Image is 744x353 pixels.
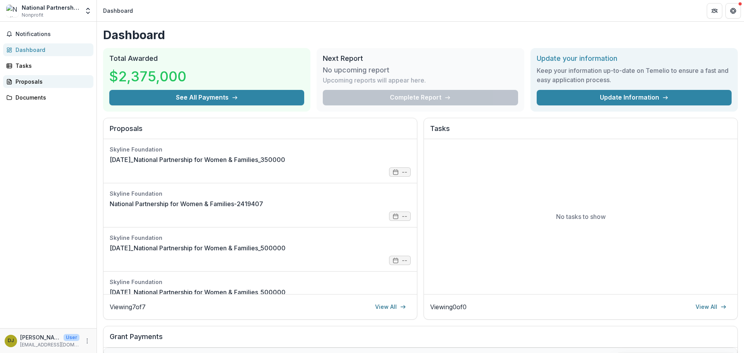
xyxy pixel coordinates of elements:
button: More [83,336,92,346]
button: See All Payments [109,90,304,105]
h2: Grant Payments [110,332,731,347]
a: [DATE]_National Partnership for Women & Families_500000 [110,243,286,253]
nav: breadcrumb [100,5,136,16]
span: Nonprofit [22,12,43,19]
div: Documents [15,93,87,102]
p: User [64,334,79,341]
a: Update Information [537,90,732,105]
h1: Dashboard [103,28,738,42]
a: Proposals [3,75,93,88]
div: Proposals [15,77,87,86]
h2: Update your information [537,54,732,63]
button: Partners [707,3,722,19]
a: Dashboard [3,43,93,56]
h2: Proposals [110,124,411,139]
div: Dashboard [15,46,87,54]
h3: $2,375,000 [109,66,186,87]
p: Upcoming reports will appear here. [323,76,426,85]
button: Get Help [725,3,741,19]
h3: Keep your information up-to-date on Temelio to ensure a fast and easy application process. [537,66,732,84]
a: [DATE]_National Partnership for Women & Families_350000 [110,155,285,164]
div: Dashboard [103,7,133,15]
a: View All [370,301,411,313]
h2: Next Report [323,54,518,63]
h3: No upcoming report [323,66,389,74]
a: [DATE]_National Partnership for Women & Families_500000 [110,288,286,297]
button: Notifications [3,28,93,40]
h2: Tasks [430,124,731,139]
p: [EMAIL_ADDRESS][DOMAIN_NAME] [20,341,79,348]
a: National Partnership for Women & Families-2419407 [110,199,263,208]
h2: Total Awarded [109,54,304,63]
a: Documents [3,91,93,104]
div: Tasks [15,62,87,70]
a: View All [691,301,731,313]
img: National Partnership for Women & Families [6,5,19,17]
div: National Partnership for Women & Families [22,3,79,12]
div: Danielle Hosein Johnson [8,338,14,343]
p: Viewing 7 of 7 [110,302,146,312]
p: Viewing 0 of 0 [430,302,467,312]
p: No tasks to show [556,212,606,221]
button: Open entity switcher [83,3,93,19]
a: Tasks [3,59,93,72]
span: Notifications [15,31,90,38]
p: [PERSON_NAME] [20,333,60,341]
